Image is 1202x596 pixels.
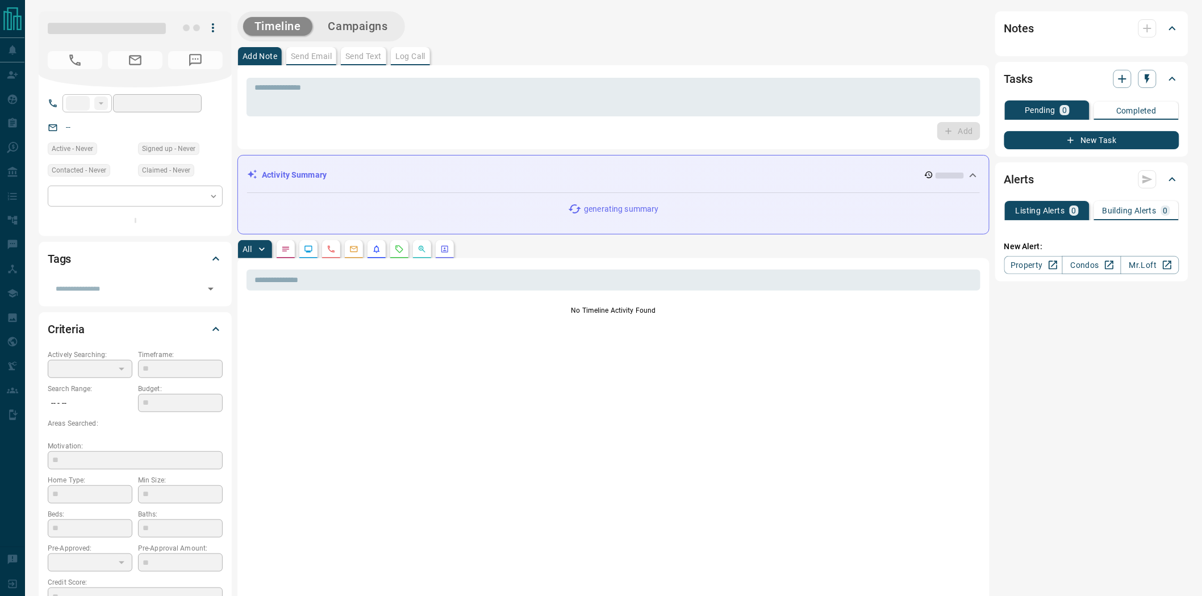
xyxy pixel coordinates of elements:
[52,165,106,176] span: Contacted - Never
[1004,170,1034,188] h2: Alerts
[372,245,381,254] svg: Listing Alerts
[138,509,223,519] p: Baths:
[138,543,223,553] p: Pre-Approval Amount:
[48,316,223,343] div: Criteria
[48,543,132,553] p: Pre-Approved:
[48,509,132,519] p: Beds:
[52,143,93,154] span: Active - Never
[317,17,399,36] button: Campaigns
[48,245,223,272] div: Tags
[48,394,132,413] p: -- - --
[48,577,223,587] p: Credit Score:
[1004,65,1179,93] div: Tasks
[584,203,658,215] p: generating summary
[48,320,85,338] h2: Criteria
[418,245,427,254] svg: Opportunities
[1072,207,1076,215] p: 0
[138,475,223,485] p: Min Size:
[48,475,132,485] p: Home Type:
[1004,131,1179,149] button: New Task
[243,52,277,60] p: Add Note
[1004,256,1063,274] a: Property
[48,250,71,268] h2: Tags
[349,245,358,254] svg: Emails
[247,165,980,186] div: Activity Summary
[440,245,449,254] svg: Agent Actions
[48,51,102,69] span: No Number
[1025,106,1055,114] p: Pending
[327,245,336,254] svg: Calls
[48,441,223,451] p: Motivation:
[138,350,223,360] p: Timeframe:
[1004,241,1179,253] p: New Alert:
[1004,19,1034,37] h2: Notes
[1004,15,1179,42] div: Notes
[48,384,132,394] p: Search Range:
[1004,70,1033,88] h2: Tasks
[262,169,327,181] p: Activity Summary
[1121,256,1179,274] a: Mr.Loft
[243,17,312,36] button: Timeline
[203,281,219,297] button: Open
[281,245,290,254] svg: Notes
[48,418,223,429] p: Areas Searched:
[1163,207,1168,215] p: 0
[1103,207,1157,215] p: Building Alerts
[1004,166,1179,193] div: Alerts
[48,350,132,360] p: Actively Searching:
[243,245,252,253] p: All
[108,51,162,69] span: No Email
[1062,256,1121,274] a: Condos
[138,384,223,394] p: Budget:
[66,123,70,132] a: --
[142,165,190,176] span: Claimed - Never
[247,305,980,316] p: No Timeline Activity Found
[395,245,404,254] svg: Requests
[1116,107,1157,115] p: Completed
[304,245,313,254] svg: Lead Browsing Activity
[1016,207,1065,215] p: Listing Alerts
[142,143,195,154] span: Signed up - Never
[168,51,223,69] span: No Number
[1062,106,1067,114] p: 0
